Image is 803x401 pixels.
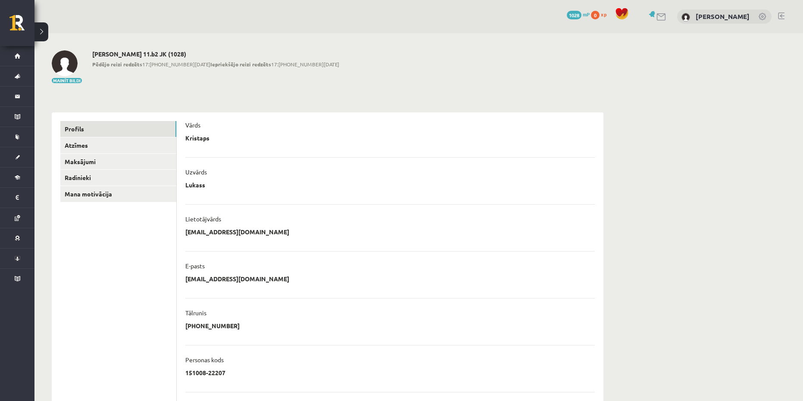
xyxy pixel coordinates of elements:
p: [EMAIL_ADDRESS][DOMAIN_NAME] [185,275,289,283]
p: Vārds [185,121,200,129]
h2: [PERSON_NAME] 11.b2 JK (1028) [92,50,339,58]
a: [PERSON_NAME] [696,12,750,21]
p: Uzvārds [185,168,207,176]
p: Lietotājvārds [185,215,221,223]
a: Mana motivācija [60,186,176,202]
a: 0 xp [591,11,611,18]
p: 151008-22207 [185,369,225,376]
a: 1028 mP [567,11,590,18]
span: 1028 [567,11,581,19]
button: Mainīt bildi [52,78,82,83]
img: Kristaps Lukass [52,50,78,76]
p: [EMAIL_ADDRESS][DOMAIN_NAME] [185,228,289,236]
p: E-pasts [185,262,205,270]
p: Kristaps [185,134,209,142]
a: Radinieki [60,170,176,186]
span: xp [601,11,606,18]
a: Atzīmes [60,137,176,153]
p: Tālrunis [185,309,206,317]
a: Maksājumi [60,154,176,170]
span: 17:[PHONE_NUMBER][DATE] 17:[PHONE_NUMBER][DATE] [92,60,339,68]
img: Kristaps Lukass [681,13,690,22]
a: Rīgas 1. Tālmācības vidusskola [9,15,34,37]
p: Personas kods [185,356,224,364]
span: 0 [591,11,600,19]
span: mP [583,11,590,18]
b: Pēdējo reizi redzēts [92,61,142,68]
a: Profils [60,121,176,137]
p: [PHONE_NUMBER] [185,322,240,330]
p: Lukass [185,181,205,189]
b: Iepriekšējo reizi redzēts [210,61,271,68]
